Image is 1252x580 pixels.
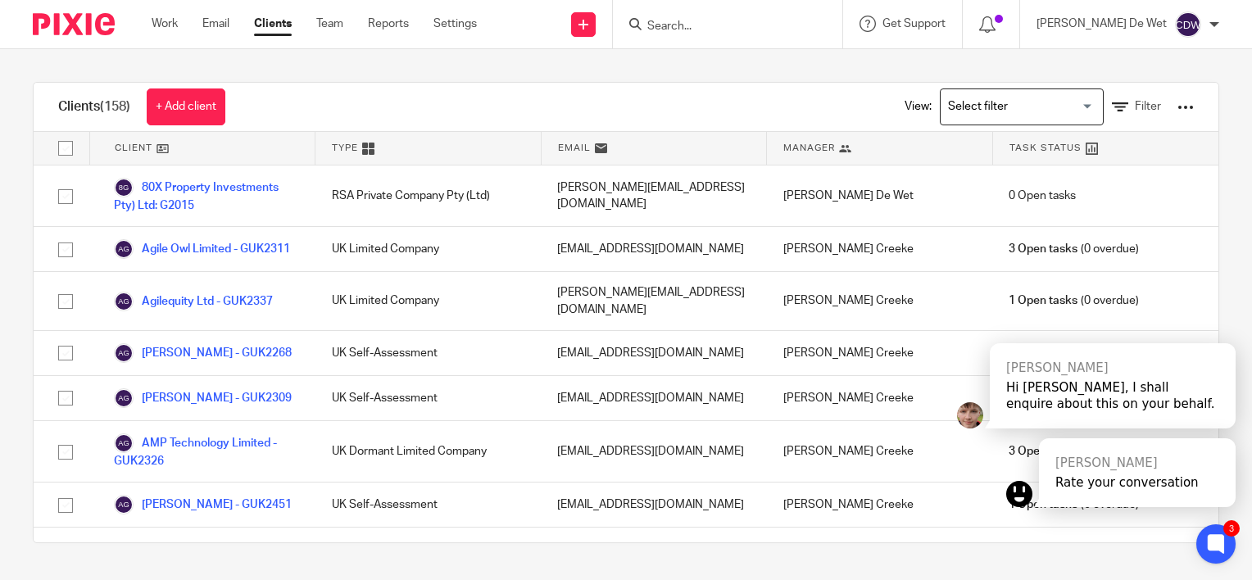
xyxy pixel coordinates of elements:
a: Clients [254,16,292,32]
div: [PERSON_NAME] De Wet [767,165,993,226]
a: [PERSON_NAME] - GUK2268 [114,343,292,363]
img: svg%3E [114,178,134,197]
span: Task Status [1009,141,1082,155]
div: Rate your conversation [1055,474,1219,491]
img: kai.png [1006,481,1032,507]
div: [PERSON_NAME] [1006,360,1219,376]
div: UK Limited Company [315,227,542,271]
div: UK Self-Assessment [315,331,542,375]
div: [EMAIL_ADDRESS][DOMAIN_NAME] [541,421,767,482]
span: (0 overdue) [1009,241,1138,257]
a: Agile Owl Limited - GUK2311 [114,239,290,259]
a: [PERSON_NAME] - GUK2309 [114,388,292,408]
span: Get Support [882,18,946,29]
img: svg%3E [1175,11,1201,38]
div: [EMAIL_ADDRESS][DOMAIN_NAME] [541,227,767,271]
span: Manager [783,141,835,155]
div: UK Self-Assessment [315,483,542,527]
span: 0 Open tasks [1009,188,1076,204]
a: Settings [433,16,477,32]
div: [PERSON_NAME] Creeke [767,483,993,527]
span: (158) [100,100,130,113]
span: 3 Open tasks [1009,241,1077,257]
div: [EMAIL_ADDRESS][DOMAIN_NAME] [541,483,767,527]
div: [PERSON_NAME] Creeke [767,331,993,375]
a: Agilequity Ltd - GUK2337 [114,292,273,311]
div: UK Dormant Limited Company [315,421,542,482]
div: View: [880,83,1194,131]
a: 80X Property Investments Pty) Ltd: G2015 [114,178,299,214]
input: Select all [50,133,81,164]
div: [EMAIL_ADDRESS][DOMAIN_NAME] [541,376,767,420]
div: [PERSON_NAME] [1055,455,1219,471]
input: Search for option [942,93,1094,121]
a: + Add client [147,88,225,125]
img: svg%3E [114,495,134,514]
div: [PERSON_NAME] Creeke [767,227,993,271]
div: [PERSON_NAME][EMAIL_ADDRESS][DOMAIN_NAME] [541,165,767,226]
div: [EMAIL_ADDRESS][DOMAIN_NAME] [541,331,767,375]
a: AMP Technology Limited - GUK2326 [114,433,299,469]
img: Chy10dY5LEHvj3TC4UfDpNBP8wd5IkGYgqMBIwt0Bvokvgbo6HzD3csUxYwJb3u3T6n1DKehDzt.jpg [957,402,983,428]
a: Team [316,16,343,32]
div: [PERSON_NAME][EMAIL_ADDRESS][DOMAIN_NAME] [541,272,767,330]
img: svg%3E [114,343,134,363]
div: [PERSON_NAME] Creeke [767,376,993,420]
div: [PERSON_NAME] Creeke [767,421,993,482]
div: Search for option [940,88,1104,125]
div: UK Self-Assessment [315,376,542,420]
img: svg%3E [114,388,134,408]
img: svg%3E [114,433,134,453]
a: [PERSON_NAME] - GUK2451 [114,495,292,514]
img: svg%3E [114,239,134,259]
div: UK Limited Company [315,272,542,330]
img: Pixie [33,13,115,35]
span: (0 overdue) [1009,292,1138,309]
a: Work [152,16,178,32]
input: Search [646,20,793,34]
span: Client [115,141,152,155]
a: Reports [368,16,409,32]
span: Filter [1135,101,1161,112]
div: 3 [1223,520,1240,537]
span: Email [558,141,591,155]
div: Hi [PERSON_NAME], I shall enquire about this on your behalf. [1006,379,1219,412]
span: Type [332,141,358,155]
p: [PERSON_NAME] De Wet [1037,16,1167,32]
img: svg%3E [114,292,134,311]
h1: Clients [58,98,130,116]
span: 1 Open tasks [1009,292,1077,309]
div: RSA Private Company Pty (Ltd) [315,165,542,226]
div: [PERSON_NAME] Creeke [767,272,993,330]
a: Email [202,16,229,32]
